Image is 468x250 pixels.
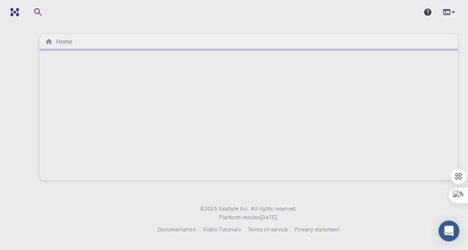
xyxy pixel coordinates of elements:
nav: breadcrumb [43,37,74,46]
span: Privacy statement [295,226,340,233]
a: Terms of service [248,225,288,234]
span: Platform version [219,213,260,222]
span: Terms of service [248,226,288,233]
span: © 2025 [200,205,218,213]
a: Privacy statement [295,225,340,234]
a: Video Tutorials [203,225,241,234]
a: Documentation [158,225,196,234]
a: [DATE]. [260,213,279,222]
span: Video Tutorials [203,226,241,233]
span: [DATE] . [260,214,279,221]
img: logo [7,8,19,16]
span: Exabyte Inc. [219,205,249,212]
h6: Home [53,37,72,46]
span: Documentation [158,226,196,233]
div: Open Intercom Messenger [439,221,459,241]
span: All rights reserved. [251,205,297,213]
a: Exabyte Inc. [219,205,249,213]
